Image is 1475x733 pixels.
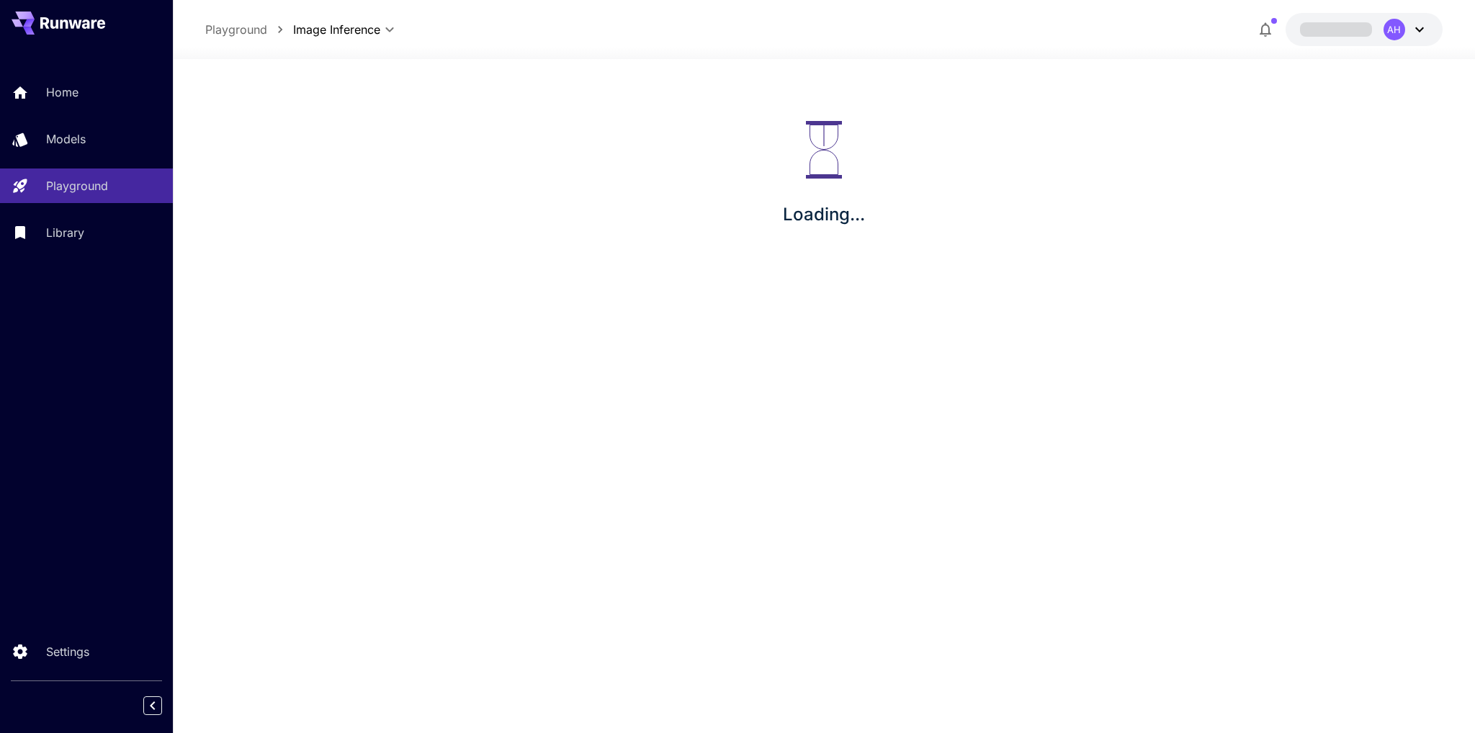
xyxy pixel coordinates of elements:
[143,696,162,715] button: Collapse sidebar
[783,202,865,228] p: Loading...
[46,643,89,660] p: Settings
[205,21,267,38] a: Playground
[205,21,293,38] nav: breadcrumb
[46,224,84,241] p: Library
[1384,19,1405,40] div: AH
[46,177,108,194] p: Playground
[1286,13,1443,46] button: AH
[46,84,79,101] p: Home
[46,130,86,148] p: Models
[154,693,173,719] div: Collapse sidebar
[293,21,380,38] span: Image Inference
